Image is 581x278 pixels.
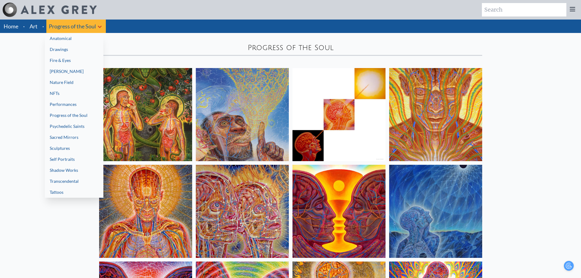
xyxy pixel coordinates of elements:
a: Progress of the Soul [45,110,103,121]
a: Shadow Works [45,165,103,176]
a: NFTs [45,88,103,99]
a: Tattoos [45,187,103,198]
a: Fire & Eyes [45,55,103,66]
a: Psychedelic Saints [45,121,103,132]
a: Anatomical [45,33,103,44]
a: Sacred Mirrors [45,132,103,143]
a: Drawings [45,44,103,55]
a: Self Portraits [45,154,103,165]
a: [PERSON_NAME] [45,66,103,77]
a: Transcendental [45,176,103,187]
a: Sculptures [45,143,103,154]
a: Performances [45,99,103,110]
a: Nature Field [45,77,103,88]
